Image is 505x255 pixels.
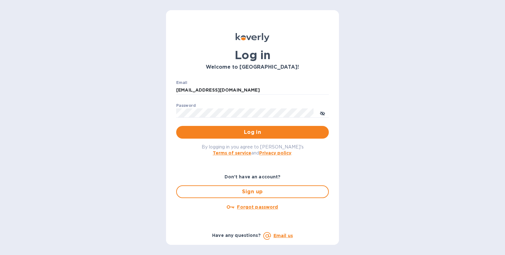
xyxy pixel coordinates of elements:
img: Koverly [236,33,269,42]
a: Terms of service [213,150,251,155]
a: Email us [273,233,293,238]
b: Have any questions? [212,233,261,238]
u: Forgot password [237,204,278,210]
span: Sign up [182,188,323,196]
h1: Log in [176,48,329,62]
button: toggle password visibility [316,107,329,119]
span: By logging in you agree to [PERSON_NAME]'s and . [202,144,304,155]
input: Enter email address [176,86,329,95]
label: Password [176,104,196,107]
a: Privacy policy [259,150,291,155]
span: Log in [181,128,324,136]
button: Sign up [176,185,329,198]
h3: Welcome to [GEOGRAPHIC_DATA]! [176,64,329,70]
b: Don't have an account? [225,174,281,179]
label: Email [176,81,187,85]
button: Log in [176,126,329,139]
